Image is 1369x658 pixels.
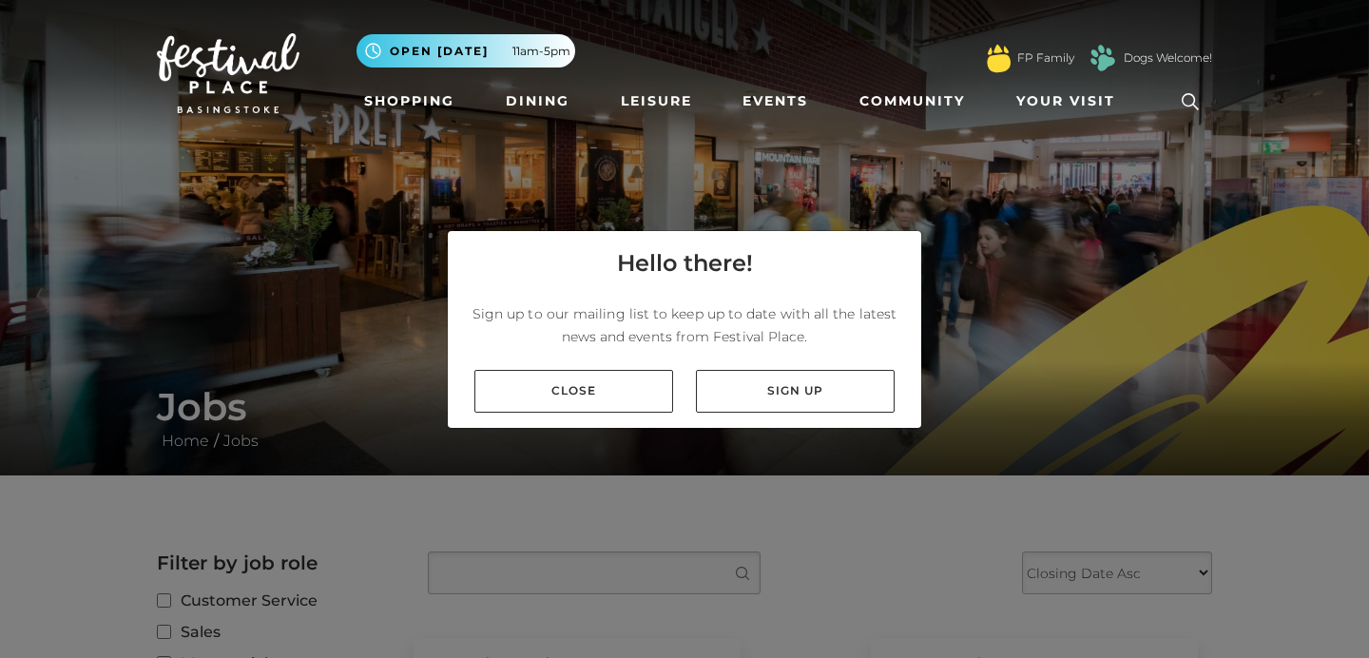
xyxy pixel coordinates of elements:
a: FP Family [1017,49,1074,67]
a: Sign up [696,370,895,413]
a: Leisure [613,84,700,119]
a: Dogs Welcome! [1124,49,1212,67]
a: Events [735,84,816,119]
a: Dining [498,84,577,119]
a: Close [474,370,673,413]
p: Sign up to our mailing list to keep up to date with all the latest news and events from Festival ... [463,302,906,348]
span: 11am-5pm [512,43,570,60]
button: Open [DATE] 11am-5pm [357,34,575,68]
a: Shopping [357,84,462,119]
span: Open [DATE] [390,43,489,60]
img: Festival Place Logo [157,33,299,113]
a: Community [852,84,973,119]
h4: Hello there! [617,246,753,281]
span: Your Visit [1016,91,1115,111]
a: Your Visit [1009,84,1132,119]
